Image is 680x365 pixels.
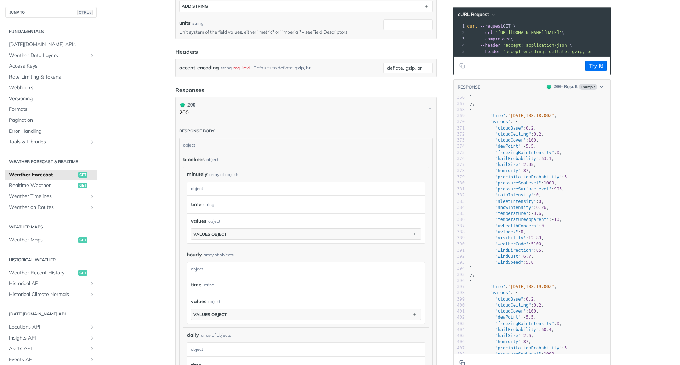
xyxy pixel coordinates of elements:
span: "cloudCover" [495,138,526,143]
div: 369 [454,113,465,119]
span: 1009 [544,352,554,357]
span: 5.8 [526,260,534,265]
div: 389 [454,235,465,241]
div: 200 [179,101,195,109]
span: "temperature" [495,211,528,216]
div: Headers [175,47,198,56]
span: "dewPoint" [495,144,521,149]
div: 387 [454,223,465,229]
button: JUMP TOCTRL-/ [5,7,97,18]
span: 100 [528,138,536,143]
span: Insights API [9,335,87,342]
span: "freezingRainIntensity" [495,321,554,326]
span: "hailSize" [495,162,521,167]
span: "windGust" [495,254,521,259]
span: : , [470,327,554,332]
span: values [191,298,206,305]
span: 2.95 [523,162,534,167]
div: 402 [454,314,465,320]
div: 382 [454,192,465,198]
div: 383 [454,199,465,205]
span: "uvHealthConcern" [495,223,539,228]
span: 5.5 [526,144,534,149]
div: Responses [175,86,204,94]
span: values [191,217,206,225]
a: Weather Data LayersShow subpages for Weather Data Layers [5,50,97,61]
div: 399 [454,296,465,302]
label: accept-encoding [179,63,219,73]
div: 2 [454,29,466,36]
h2: Weather Maps [5,224,97,230]
span: timelines [183,156,205,163]
div: 404 [454,327,465,333]
button: values object [191,309,421,320]
span: 5 [564,175,567,179]
span: 0 [521,229,523,234]
div: - Result [554,83,578,90]
span: - [523,315,526,320]
svg: Chevron [427,106,433,112]
span: : , [470,168,531,173]
span: : , [470,138,539,143]
span: "temperatureApparent" [495,217,549,222]
span: 6.7 [523,254,531,259]
div: object [208,298,220,305]
a: Historical APIShow subpages for Historical API [5,278,97,289]
span: : , [470,181,557,186]
span: 1009 [544,181,554,186]
div: ADD string [182,4,208,9]
span: 0.2 [534,132,542,137]
span: "windSpeed" [495,260,523,265]
span: 60.4 [541,327,551,332]
label: time [191,280,202,290]
span: 5.5 [526,315,534,320]
span: \ [467,36,513,41]
span: Error Handling [9,128,95,135]
div: string [203,280,214,290]
span: "humidity" [495,339,521,344]
a: Weather TimelinesShow subpages for Weather Timelines [5,191,97,202]
a: Tools & LibrariesShow subpages for Tools & Libraries [5,137,97,147]
span: 0 [541,223,544,228]
span: hourly [187,251,202,258]
span: Weather Forecast [9,171,76,178]
span: "cloudCeiling" [495,132,531,137]
div: 401 [454,308,465,314]
div: 393 [454,260,465,266]
p: 200 [179,109,195,117]
span: get [78,183,87,188]
a: Weather Forecastget [5,170,97,180]
div: values object [193,312,227,317]
div: values object [193,232,227,237]
span: 'accept: application/json' [503,43,569,48]
div: 1 [454,23,466,29]
span: : { [470,119,518,124]
span: : , [470,211,544,216]
span: Weather Data Layers [9,52,87,59]
span: : , [470,132,544,137]
span: : , [470,144,536,149]
button: Show subpages for Events API [89,357,95,363]
div: 406 [454,339,465,345]
div: 381 [454,186,465,192]
span: "cloudBase" [495,297,523,302]
h2: Weather Forecast & realtime [5,159,97,165]
span: { [470,107,472,112]
span: Historical API [9,280,87,287]
div: 386 [454,217,465,223]
span: GET \ [467,24,516,29]
div: 395 [454,272,465,278]
a: Field Descriptors [312,29,347,35]
span: 85 [536,248,541,253]
a: Insights APIShow subpages for Insights API [5,333,97,343]
span: minutely [187,171,208,178]
div: 4 [454,42,466,49]
div: 375 [454,150,465,156]
span: Weather Maps [9,236,76,244]
span: 87 [523,168,528,173]
span: : { [470,290,518,295]
span: 87 [523,339,528,344]
span: 0 [557,321,559,326]
span: "hailProbability" [495,327,539,332]
span: : , [470,126,536,131]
